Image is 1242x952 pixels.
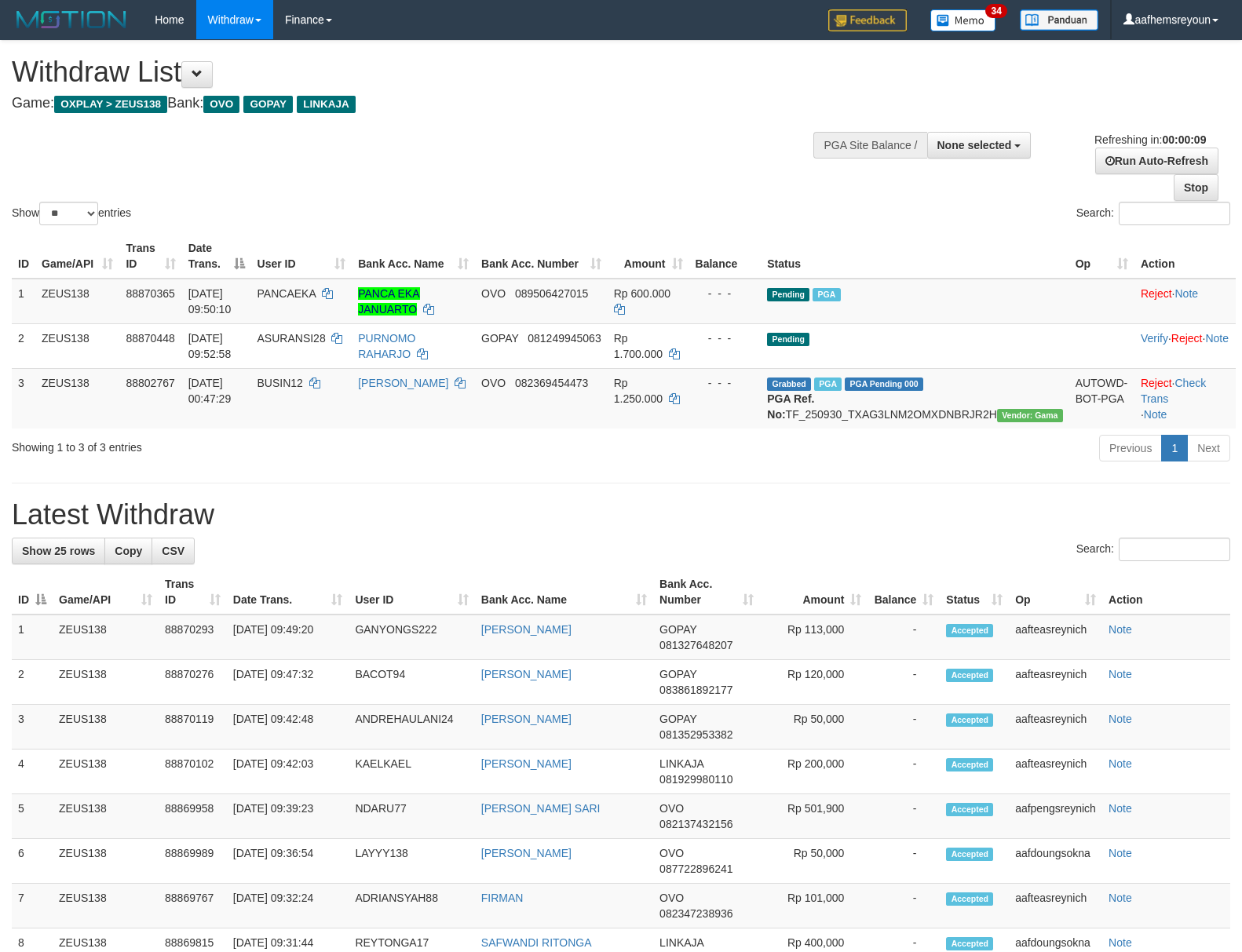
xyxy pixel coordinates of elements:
span: OVO [481,287,506,300]
td: AUTOWD-BOT-PGA [1069,368,1134,429]
a: [PERSON_NAME] [481,757,572,770]
span: CSV [162,545,184,557]
td: ANDREHAULANI24 [349,705,474,750]
td: ZEUS138 [35,368,119,429]
a: FIRMAN [481,892,524,904]
span: 88802767 [126,377,174,389]
span: Marked by aafpengsreynich [813,288,840,301]
th: Status: activate to sort column ascending [940,570,1009,615]
td: Rp 101,000 [760,884,868,928]
td: aafpengsreynich [1009,794,1102,839]
span: Copy 087722896241 to clipboard [659,863,732,875]
span: LINKAJA [659,936,703,949]
span: OVO [659,802,684,815]
th: Status [761,234,1068,279]
span: OXPLAY > ZEUS138 [54,96,167,113]
a: Note [1109,623,1132,636]
span: GOPAY [659,623,696,636]
a: [PERSON_NAME] [481,668,572,680]
span: GOPAY [243,96,293,113]
td: Rp 200,000 [760,750,868,794]
th: Op: activate to sort column ascending [1069,234,1134,279]
span: Copy 081352953382 to clipboard [659,728,732,741]
a: Previous [1099,435,1162,461]
th: Date Trans.: activate to sort column descending [182,234,251,279]
td: ZEUS138 [53,705,159,750]
span: Rp 600.000 [614,287,670,300]
span: Copy 089506427015 to clipboard [515,287,588,300]
th: User ID: activate to sort column ascending [251,234,353,279]
a: [PERSON_NAME] [358,377,448,389]
img: Feedback.jpg [828,9,907,31]
span: Accepted [946,892,993,906]
span: Vendor URL: https://trx31.1velocity.biz [997,409,1063,422]
span: Accepted [946,803,993,816]
a: Verify [1141,332,1168,345]
span: BUSIN12 [258,377,303,389]
span: Accepted [946,624,993,637]
span: Accepted [946,669,993,682]
a: Note [1109,713,1132,725]
h4: Game: Bank: [12,96,813,111]
a: Reject [1141,287,1172,300]
th: Amount: activate to sort column ascending [760,570,868,615]
a: Next [1187,435,1230,461]
th: User ID: activate to sort column ascending [349,570,474,615]
td: 4 [12,750,53,794]
a: Reject [1141,377,1172,389]
label: Search: [1076,538,1230,561]
span: PGA Pending [845,378,923,391]
a: Note [1205,332,1229,345]
th: Trans ID: activate to sort column ascending [119,234,181,279]
th: Game/API: activate to sort column ascending [53,570,159,615]
a: PANCA EKA JANUARTO [358,287,419,316]
td: 6 [12,839,53,884]
td: - [868,794,940,839]
span: Accepted [946,848,993,861]
td: - [868,615,940,660]
th: Balance: activate to sort column ascending [868,570,940,615]
input: Search: [1119,538,1230,561]
img: Button%20Memo.svg [930,9,996,31]
img: panduan.png [1020,9,1098,31]
th: Op: activate to sort column ascending [1009,570,1102,615]
td: ADRIANSYAH88 [349,884,474,928]
label: Search: [1076,202,1230,225]
td: [DATE] 09:32:24 [227,884,349,928]
span: OVO [481,377,506,389]
span: GOPAY [659,713,696,725]
td: 88870119 [159,705,227,750]
span: 34 [985,4,1006,18]
span: Marked by aafsreyleap [814,378,842,391]
img: MOTION_logo.png [12,8,131,31]
span: [DATE] 00:47:29 [188,377,232,405]
span: Copy 082137432156 to clipboard [659,818,732,830]
td: [DATE] 09:49:20 [227,615,349,660]
td: LAYYY138 [349,839,474,884]
td: ZEUS138 [53,750,159,794]
td: 88870276 [159,660,227,705]
a: Note [1109,847,1132,859]
a: [PERSON_NAME] [481,713,572,725]
td: 3 [12,368,35,429]
a: Stop [1174,174,1218,201]
th: Amount: activate to sort column ascending [608,234,689,279]
td: · · [1134,323,1236,368]
th: ID [12,234,35,279]
span: 88870365 [126,287,174,300]
a: Run Auto-Refresh [1095,148,1218,174]
td: [DATE] 09:36:54 [227,839,349,884]
span: 88870448 [126,332,174,345]
a: SAFWANDI RITONGA [481,936,592,949]
td: ZEUS138 [53,615,159,660]
th: Balance [689,234,762,279]
a: Note [1174,287,1198,300]
span: Accepted [946,758,993,771]
td: aafdoungsokna [1009,839,1102,884]
a: CSV [152,538,195,564]
span: OVO [659,892,684,904]
span: Pending [767,288,809,301]
span: [DATE] 09:50:10 [188,287,232,316]
a: [PERSON_NAME] SARI [481,802,601,815]
span: Rp 1.250.000 [614,377,663,405]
